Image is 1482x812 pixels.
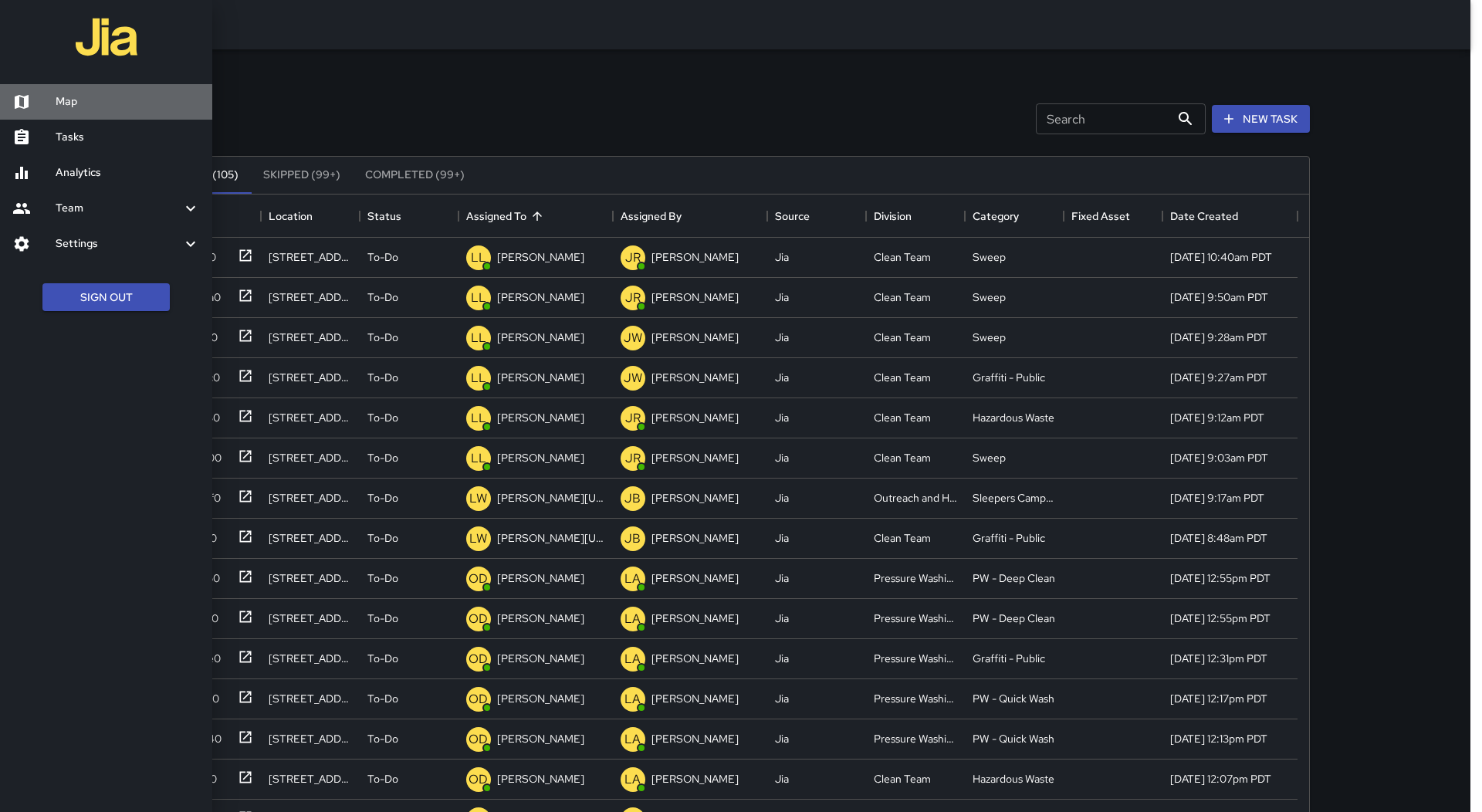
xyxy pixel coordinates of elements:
[42,283,170,312] button: Sign Out
[56,164,200,181] h6: Analytics
[56,93,200,110] h6: Map
[76,6,137,68] img: jia-logo
[56,235,181,252] h6: Settings
[56,129,200,146] h6: Tasks
[56,200,181,217] h6: Team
